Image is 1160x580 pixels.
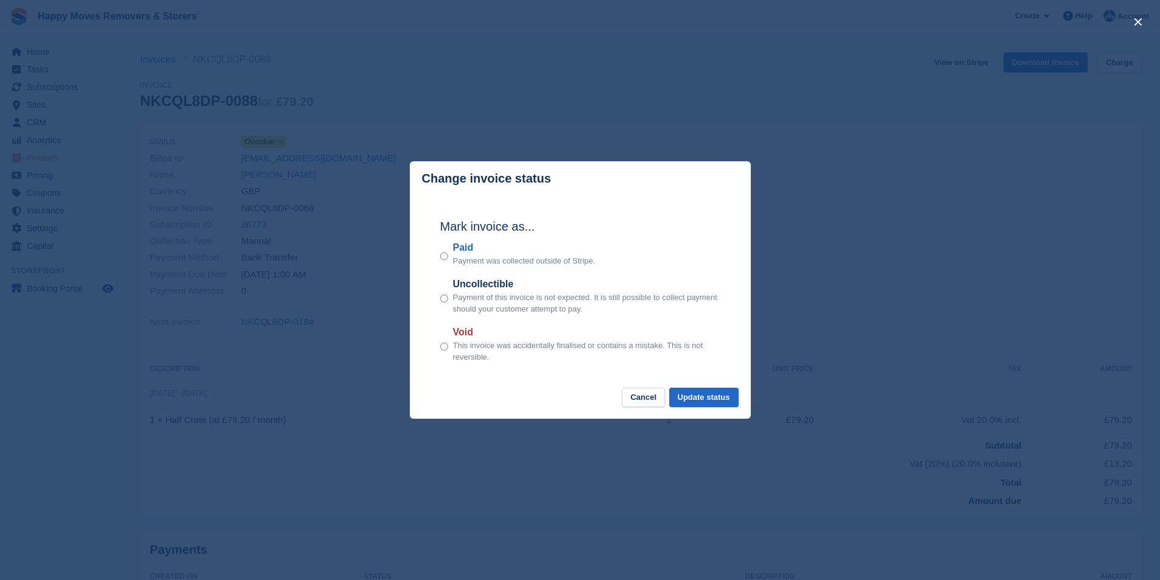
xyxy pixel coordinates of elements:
button: Cancel [622,388,665,408]
label: Paid [453,240,596,255]
p: Change invoice status [422,172,551,186]
p: Payment of this invoice is not expected. It is still possible to collect payment should your cust... [453,292,720,315]
button: close [1128,12,1148,32]
label: Void [453,325,720,340]
label: Uncollectible [453,277,720,292]
button: Update status [669,388,739,408]
p: Payment was collected outside of Stripe. [453,255,596,267]
p: This invoice was accidentally finalised or contains a mistake. This is not reversible. [453,340,720,363]
h2: Mark invoice as... [440,217,720,236]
